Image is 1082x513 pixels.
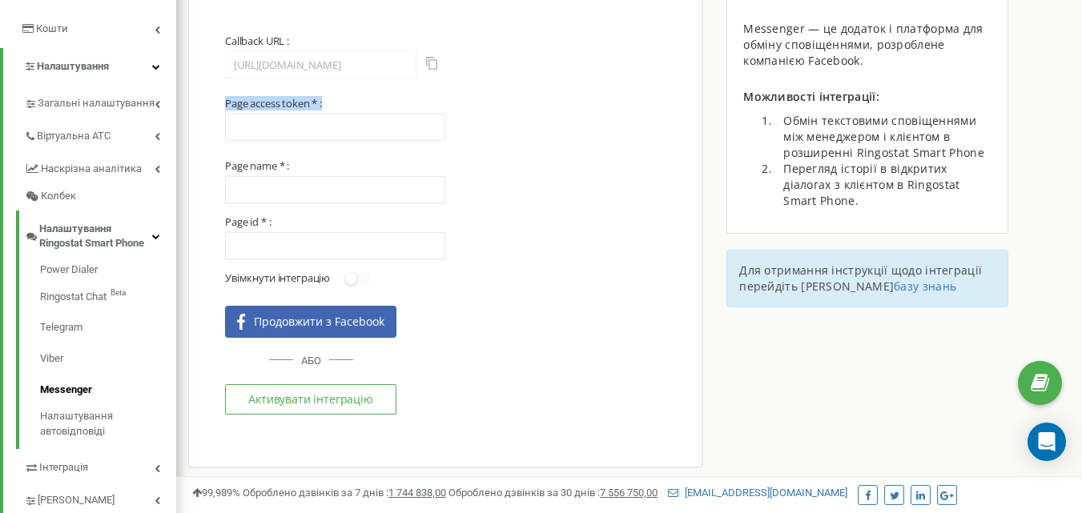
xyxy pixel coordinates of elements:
span: Оброблено дзвінків за 7 днів : [243,487,446,499]
button: Активувати інтеграцію [225,384,396,415]
a: Загальні налаштування [24,85,176,118]
div: Продовжити з Facebook [249,314,384,330]
label: Callback URL : [225,34,289,47]
span: АБО [301,355,321,367]
label: Page name * : [225,159,289,172]
span: Налаштування [37,60,109,72]
u: 7 556 750,00 [600,487,658,499]
span: Кошти [36,22,68,34]
a: Viber [40,343,176,375]
a: Налаштування Ringostat Smart Phone [24,210,176,258]
span: Наскрізна аналітика [41,162,142,177]
a: Налаштування [3,48,176,86]
label: Page id * : [225,215,271,228]
span: Колбек [41,189,76,204]
a: базу знань [894,279,956,294]
a: Messenger [40,375,176,406]
a: Інтеграція [24,449,176,482]
span: Увімкнути інтеграцію [225,271,330,285]
span: Інтеграція [39,460,88,475]
span: 99,989% [192,487,240,499]
span: Віртуальна АТС [37,129,111,144]
div: Open Intercom Messenger [1028,423,1066,461]
a: [EMAIL_ADDRESS][DOMAIN_NAME] [668,487,847,499]
span: [PERSON_NAME] [38,493,115,508]
span: Загальні налаштування [38,96,155,111]
a: Telegram [40,312,176,343]
a: Віртуальна АТС [24,118,176,150]
a: Колбек [24,182,176,210]
p: Для отримання інструкції щодо інтеграції перейдіть [PERSON_NAME] [739,263,996,295]
label: Page access token * : [225,97,322,110]
span: Оброблено дзвінків за 30 днів : [448,487,658,499]
li: Обмін текстовими сповіщеннями між менеджером і клієнтом в розширенні Ringostat Smart Phone [775,113,991,161]
a: Power Dialer [40,263,176,282]
span: Налаштування Ringostat Smart Phone [39,222,152,251]
p: Можливості інтеграції: [743,89,991,105]
u: 1 744 838,00 [388,487,446,499]
a: Налаштування автовідповіді [40,405,176,439]
a: Ringostat ChatBeta [40,282,176,313]
div: Messenger — це додаток і платформа для обміну сповіщеннями, розроблене компанією Facebook. [743,21,991,69]
a: Наскрізна аналітика [24,150,176,183]
li: Перегляд історії в відкритих діалогах з клієнтом в Ringostat Smart Phone. [775,161,991,209]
